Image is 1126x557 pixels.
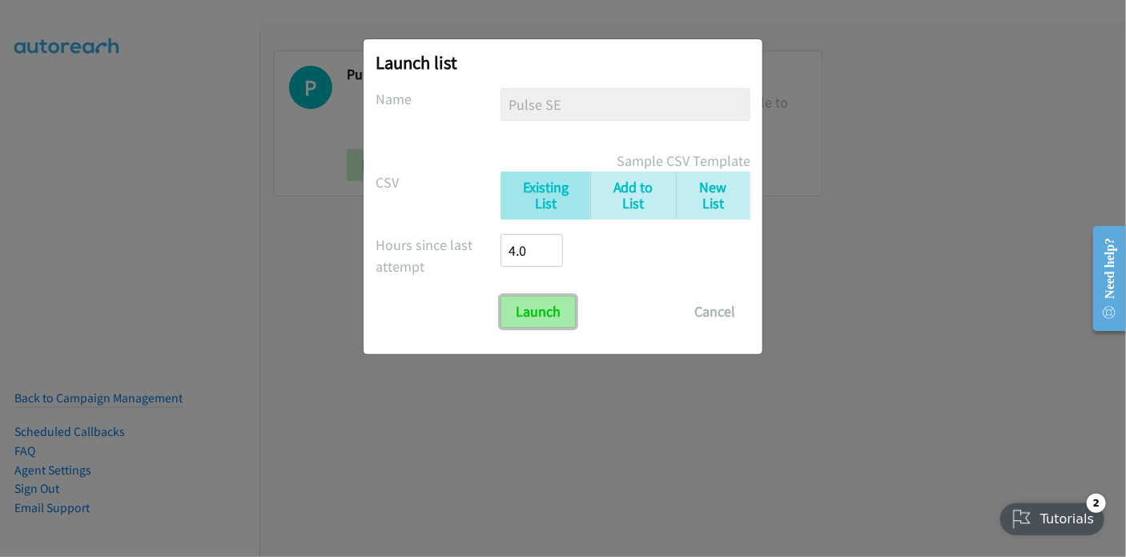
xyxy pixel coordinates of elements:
[676,172,750,220] a: New List
[991,487,1114,545] iframe: Checklist
[376,172,501,193] label: CSV
[617,150,750,172] a: Sample CSV Template
[590,172,676,220] a: Add to List
[501,172,590,220] a: Existing List
[376,88,501,110] label: Name
[1080,215,1126,342] iframe: Resource Center
[376,234,501,277] label: Hours since last attempt
[679,296,750,328] button: Cancel
[501,296,576,328] input: Launch
[376,51,750,74] h2: Launch list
